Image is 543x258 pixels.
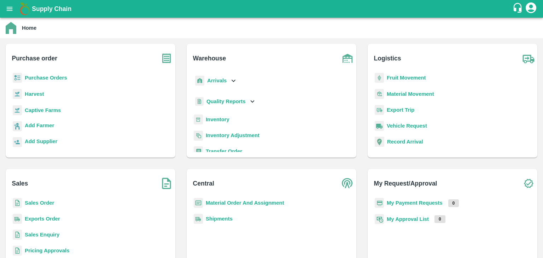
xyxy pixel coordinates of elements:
[434,215,445,223] p: 0
[387,107,414,113] a: Export Trip
[512,2,525,15] div: customer-support
[25,248,69,253] a: Pricing Approvals
[374,53,401,63] b: Logistics
[193,178,214,188] b: Central
[13,246,22,256] img: sales
[25,107,61,113] a: Captive Farms
[206,148,242,154] a: Transfer Order
[25,137,57,147] a: Add Supplier
[25,216,60,222] a: Exports Order
[375,121,384,131] img: vehicle
[13,73,22,83] img: reciept
[195,97,204,106] img: qualityReport
[1,1,18,17] button: open drawer
[206,133,259,138] a: Inventory Adjustment
[387,216,429,222] a: My Approval List
[194,94,256,109] div: Quality Reports
[32,5,71,12] b: Supply Chain
[194,73,238,89] div: Arrivals
[387,75,426,81] a: Fruit Movement
[6,22,16,34] img: home
[13,198,22,208] img: sales
[339,175,356,192] img: central
[375,105,384,115] img: delivery
[18,2,32,16] img: logo
[194,198,203,208] img: centralMaterial
[13,137,22,147] img: supplier
[387,91,434,97] a: Material Movement
[25,139,57,144] b: Add Supplier
[207,78,227,83] b: Arrivals
[193,53,226,63] b: Warehouse
[375,89,384,99] img: material
[158,175,175,192] img: soSales
[195,76,204,86] img: whArrival
[13,105,22,116] img: harvest
[448,199,459,207] p: 0
[194,146,203,157] img: whTransfer
[13,214,22,224] img: shipments
[387,200,443,206] a: My Payment Requests
[206,99,246,104] b: Quality Reports
[13,230,22,240] img: sales
[387,123,427,129] a: Vehicle Request
[194,214,203,224] img: shipments
[158,49,175,67] img: purchase
[206,200,284,206] a: Material Order And Assignment
[206,117,229,122] a: Inventory
[520,49,537,67] img: truck
[25,91,44,97] a: Harvest
[206,216,233,222] a: Shipments
[25,232,59,238] a: Sales Enquiry
[194,130,203,141] img: inventory
[25,75,67,81] a: Purchase Orders
[375,73,384,83] img: fruit
[25,123,54,128] b: Add Farmer
[22,25,36,31] b: Home
[25,200,54,206] a: Sales Order
[520,175,537,192] img: check
[375,214,384,224] img: approval
[339,49,356,67] img: warehouse
[12,178,28,188] b: Sales
[387,139,423,145] a: Record Arrival
[13,121,22,131] img: farmer
[194,115,203,125] img: whInventory
[525,1,537,16] div: account of current user
[25,122,54,131] a: Add Farmer
[12,53,57,63] b: Purchase order
[374,178,437,188] b: My Request/Approval
[375,198,384,208] img: payment
[375,137,384,147] img: recordArrival
[13,89,22,99] img: harvest
[32,4,512,14] a: Supply Chain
